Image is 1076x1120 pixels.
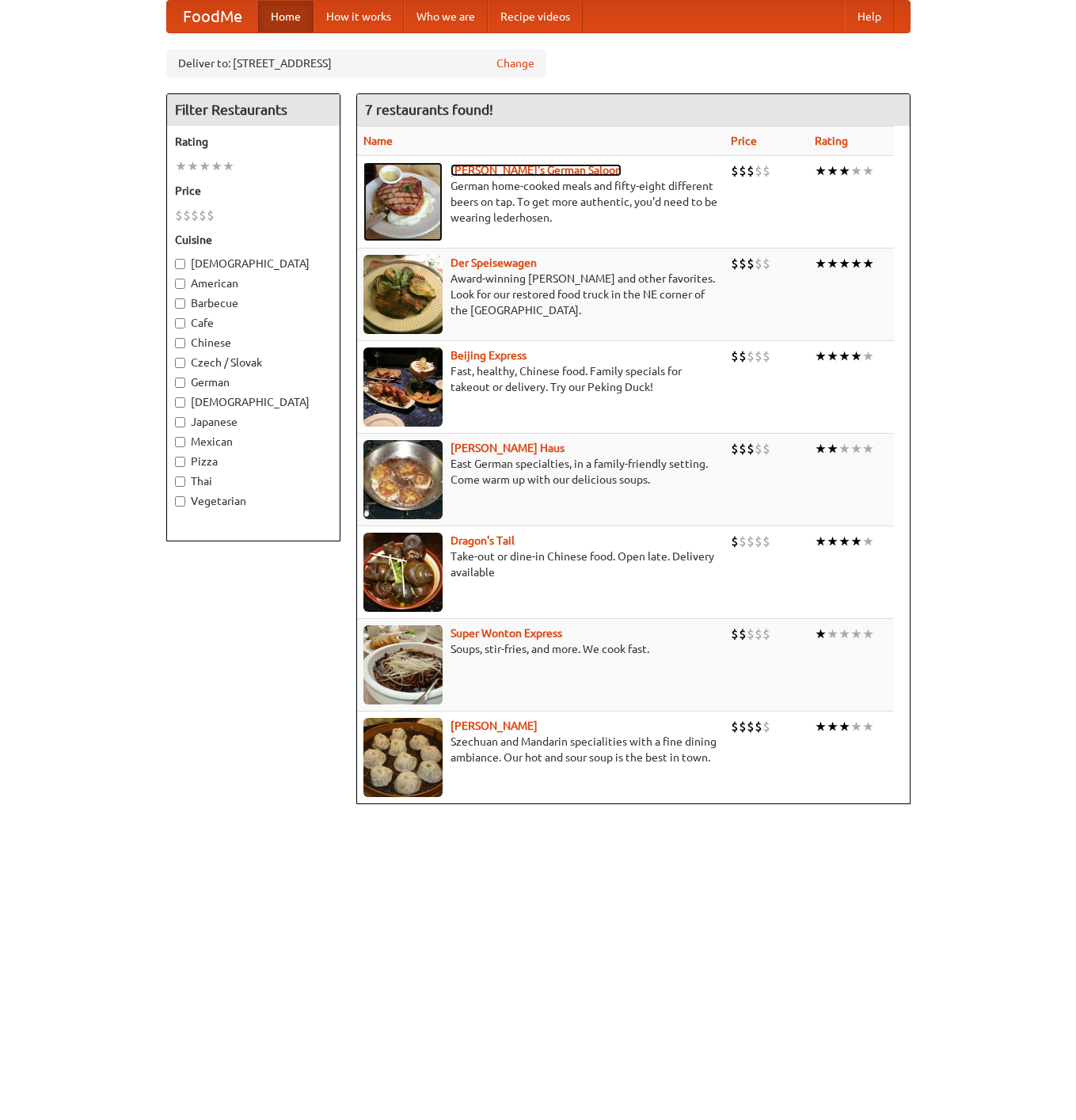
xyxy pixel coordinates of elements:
ng-pluralize: 7 restaurants found! [365,102,493,117]
li: $ [762,533,770,550]
input: [DEMOGRAPHIC_DATA] [175,259,185,269]
li: ★ [827,440,838,457]
h4: Filter Restaurants [167,94,340,126]
a: [PERSON_NAME] Haus [451,442,565,454]
img: esthers.jpg [363,162,443,241]
h5: Cuisine [175,232,332,248]
li: $ [739,440,747,457]
li: $ [747,718,755,735]
input: German [175,378,185,388]
li: $ [755,162,762,180]
input: [DEMOGRAPHIC_DATA] [175,397,185,408]
a: Dragon's Tail [451,534,515,547]
input: Vegetarian [175,496,185,507]
a: Home [258,1,314,32]
li: $ [739,718,747,735]
li: ★ [838,718,850,735]
li: ★ [827,625,838,643]
li: $ [731,718,739,735]
li: ★ [862,533,874,550]
li: $ [755,533,762,550]
input: Barbecue [175,298,185,309]
li: ★ [850,625,862,643]
li: ★ [815,718,827,735]
img: superwonton.jpg [363,625,443,704]
li: ★ [827,255,838,272]
input: Japanese [175,417,185,427]
a: [PERSON_NAME] [451,719,538,732]
li: ★ [862,347,874,365]
label: American [175,275,332,291]
li: $ [747,255,755,272]
li: ★ [815,625,827,643]
li: $ [762,625,770,643]
li: ★ [222,158,234,175]
a: Recipe videos [488,1,583,32]
a: [PERSON_NAME]'s German Saloon [451,164,622,177]
li: ★ [862,440,874,457]
li: ★ [211,158,222,175]
label: Barbecue [175,295,332,311]
li: $ [755,255,762,272]
li: $ [755,440,762,457]
li: ★ [827,533,838,550]
input: Mexican [175,437,185,447]
li: $ [747,625,755,643]
label: [DEMOGRAPHIC_DATA] [175,256,332,271]
li: ★ [850,347,862,365]
label: [DEMOGRAPHIC_DATA] [175,394,332,410]
a: Der Speisewagen [451,256,537,269]
li: ★ [862,255,874,272]
li: ★ [815,255,827,272]
li: ★ [850,440,862,457]
img: beijing.jpg [363,347,443,427]
input: American [175,279,185,289]
li: $ [731,533,739,550]
li: ★ [199,158,211,175]
li: $ [762,347,770,365]
li: $ [762,718,770,735]
p: Szechuan and Mandarin specialities with a fine dining ambiance. Our hot and sour soup is the best... [363,734,718,765]
li: ★ [850,533,862,550]
p: German home-cooked meals and fifty-eight different beers on tap. To get more authentic, you'd nee... [363,178,718,226]
label: Czech / Slovak [175,355,332,370]
a: Rating [815,135,848,147]
h5: Price [175,183,332,199]
a: Price [731,135,757,147]
li: ★ [838,162,850,180]
li: $ [755,718,762,735]
label: Vegetarian [175,493,332,509]
input: Cafe [175,318,185,328]
li: $ [731,440,739,457]
h5: Rating [175,134,332,150]
b: Super Wonton Express [451,627,562,640]
p: East German specialties, in a family-friendly setting. Come warm up with our delicious soups. [363,456,718,488]
li: ★ [850,162,862,180]
li: ★ [862,625,874,643]
a: How it works [314,1,404,32]
b: Beijing Express [451,349,527,362]
li: $ [739,533,747,550]
li: $ [747,440,755,457]
li: $ [731,255,739,272]
p: Fast, healthy, Chinese food. Family specials for takeout or delivery. Try our Peking Duck! [363,363,718,395]
li: ★ [187,158,199,175]
li: $ [747,533,755,550]
img: kohlhaus.jpg [363,440,443,519]
img: shandong.jpg [363,718,443,797]
li: $ [739,162,747,180]
li: $ [747,347,755,365]
a: Name [363,135,393,147]
input: Chinese [175,338,185,348]
li: $ [731,625,739,643]
li: ★ [838,347,850,365]
li: ★ [850,718,862,735]
li: ★ [827,162,838,180]
li: $ [747,162,755,180]
li: $ [739,347,747,365]
img: dragon.jpg [363,533,443,612]
li: ★ [838,625,850,643]
li: ★ [815,533,827,550]
p: Soups, stir-fries, and more. We cook fast. [363,641,718,657]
